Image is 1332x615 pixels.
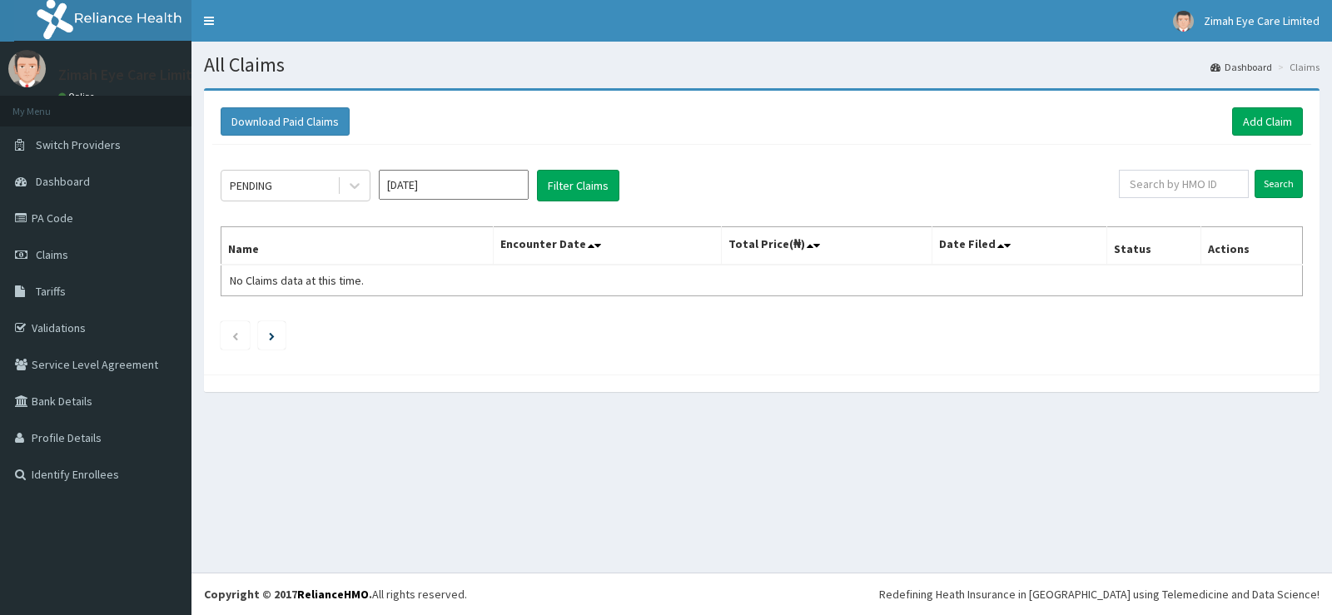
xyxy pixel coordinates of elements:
a: RelianceHMO [297,587,369,602]
button: Download Paid Claims [221,107,350,136]
div: Redefining Heath Insurance in [GEOGRAPHIC_DATA] using Telemedicine and Data Science! [879,586,1320,603]
footer: All rights reserved. [191,573,1332,615]
a: Online [58,91,98,102]
span: Tariffs [36,284,66,299]
input: Search by HMO ID [1119,170,1250,198]
a: Dashboard [1210,60,1272,74]
span: Claims [36,247,68,262]
a: Add Claim [1232,107,1303,136]
img: User Image [8,50,46,87]
th: Name [221,227,494,265]
span: Dashboard [36,174,90,189]
a: Next page [269,328,275,343]
div: PENDING [230,177,272,194]
span: Zimah Eye Care Limited [1204,13,1320,28]
h1: All Claims [204,54,1320,76]
th: Actions [1200,227,1302,265]
th: Date Filed [932,227,1107,265]
strong: Copyright © 2017 . [204,587,372,602]
th: Total Price(₦) [721,227,932,265]
p: Zimah Eye Care Limited [58,67,209,82]
input: Search [1255,170,1303,198]
span: Switch Providers [36,137,121,152]
a: Previous page [231,328,239,343]
input: Select Month and Year [379,170,529,200]
th: Status [1106,227,1200,265]
img: User Image [1173,11,1194,32]
li: Claims [1274,60,1320,74]
span: No Claims data at this time. [230,273,364,288]
button: Filter Claims [537,170,619,201]
th: Encounter Date [494,227,721,265]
